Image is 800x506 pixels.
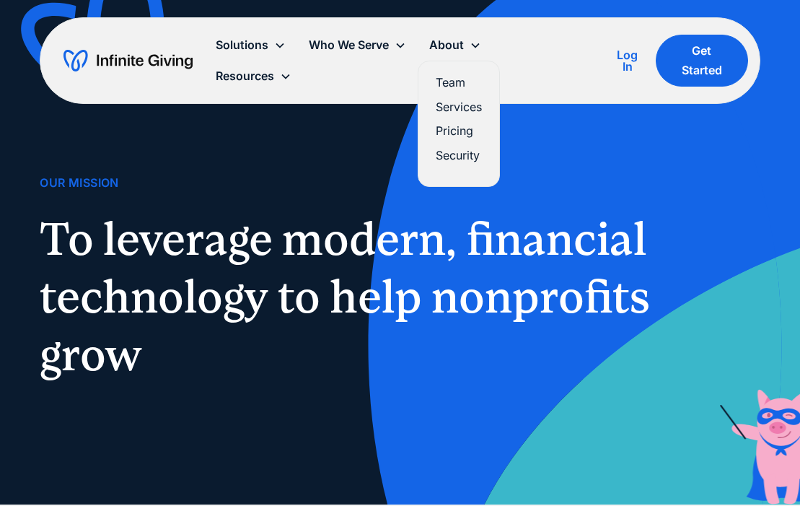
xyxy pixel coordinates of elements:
nav: About [418,61,500,187]
a: Team [436,73,482,92]
a: Security [436,146,482,165]
a: Get Started [656,35,748,87]
div: Our Mission [40,173,118,193]
div: Log In [610,49,643,72]
div: Who We Serve [297,30,418,61]
h1: To leverage modern, financial technology to help nonprofits grow [40,210,760,383]
a: home [63,49,192,72]
a: Pricing [436,121,482,141]
div: Solutions [204,30,297,61]
div: Solutions [216,35,268,55]
div: Resources [216,66,274,86]
a: Log In [610,46,643,75]
a: Services [436,97,482,117]
div: Resources [204,61,303,92]
div: Who We Serve [309,35,389,55]
div: About [418,30,493,61]
div: About [429,35,464,55]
